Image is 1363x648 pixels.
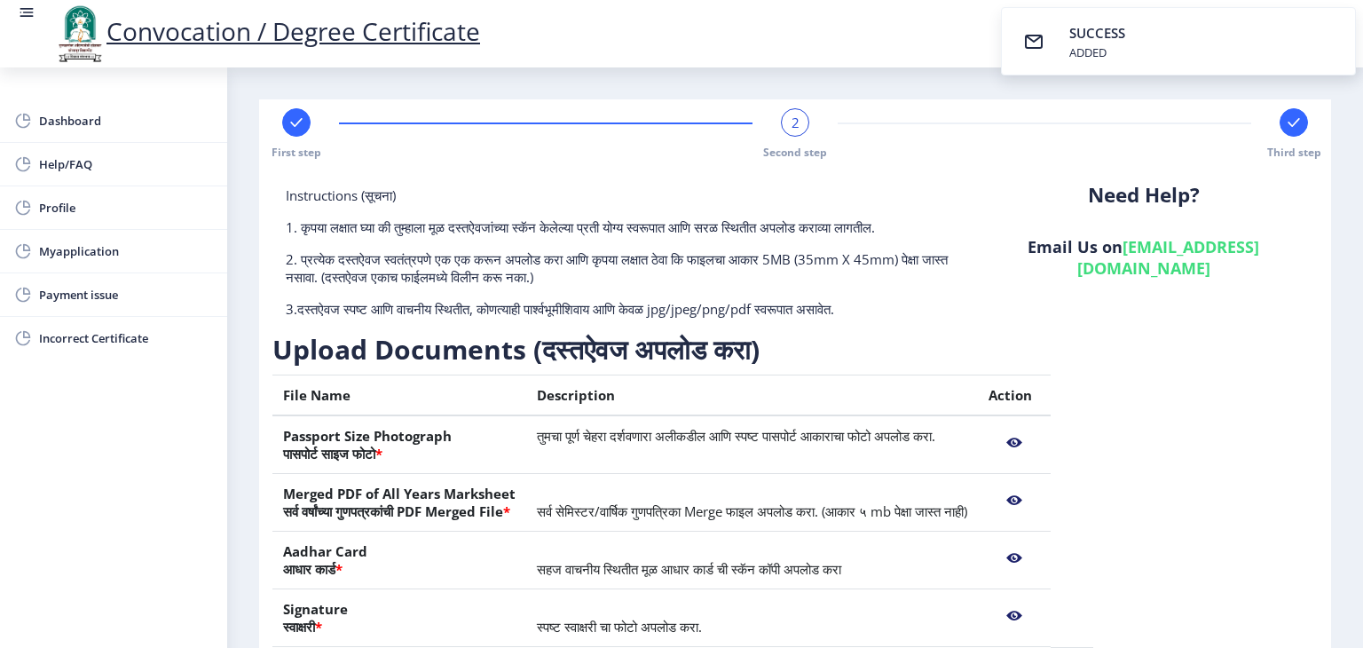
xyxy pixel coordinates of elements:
[39,154,213,175] span: Help/FAQ
[978,375,1051,416] th: Action
[989,485,1040,517] nb-action: View File
[537,560,841,578] span: सहज वाचनीय स्थितीत मूळ आधार कार्ड ची स्कॅन कॉपी अपलोड करा
[537,618,702,636] span: स्पष्ट स्वाक्षरी चा फोटो अपलोड करा.
[982,236,1304,279] h6: Email Us on
[286,186,396,204] span: Instructions (सूचना)
[39,241,213,262] span: Myapplication
[989,427,1040,459] nb-action: View File
[286,218,956,236] p: 1. कृपया लक्षात घ्या की तुम्हाला मूळ दस्तऐवजांच्या स्कॅन केलेल्या प्रती योग्य स्वरूपात आणि सरळ स्...
[39,110,213,131] span: Dashboard
[526,415,978,474] td: तुमचा पूर्ण चेहरा दर्शवणारा अलीकडील आणि स्पष्ट पासपोर्ट आकाराचा फोटो अपलोड करा.
[1069,24,1125,42] span: SUCCESS
[39,328,213,349] span: Incorrect Certificate
[537,502,967,520] span: सर्व सेमिस्टर/वार्षिक गुणपत्रिका Merge फाइल अपलोड करा. (आकार ५ mb पेक्षा जास्त नाही)
[1267,145,1321,160] span: Third step
[272,589,526,647] th: Signature स्वाक्षरी
[272,415,526,474] th: Passport Size Photograph पासपोर्ट साइज फोटो
[1069,44,1129,60] div: ADDED
[272,332,1093,367] h3: Upload Documents (दस्तऐवज अपलोड करा)
[792,114,800,131] span: 2
[53,4,106,64] img: logo
[272,532,526,589] th: Aadhar Card आधार कार्ड
[989,600,1040,632] nb-action: View File
[1088,181,1200,209] b: Need Help?
[526,375,978,416] th: Description
[286,300,956,318] p: 3.दस्तऐवज स्पष्ट आणि वाचनीय स्थितीत, कोणत्याही पार्श्वभूमीशिवाय आणि केवळ jpg/jpeg/png/pdf स्वरूपा...
[989,542,1040,574] nb-action: View File
[272,375,526,416] th: File Name
[39,197,213,218] span: Profile
[53,14,480,48] a: Convocation / Degree Certificate
[272,145,321,160] span: First step
[1077,236,1260,279] a: [EMAIL_ADDRESS][DOMAIN_NAME]
[272,474,526,532] th: Merged PDF of All Years Marksheet सर्व वर्षांच्या गुणपत्रकांची PDF Merged File
[39,284,213,305] span: Payment issue
[763,145,827,160] span: Second step
[286,250,956,286] p: 2. प्रत्येक दस्तऐवज स्वतंत्रपणे एक एक करून अपलोड करा आणि कृपया लक्षात ठेवा कि फाइलचा आकार 5MB (35...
